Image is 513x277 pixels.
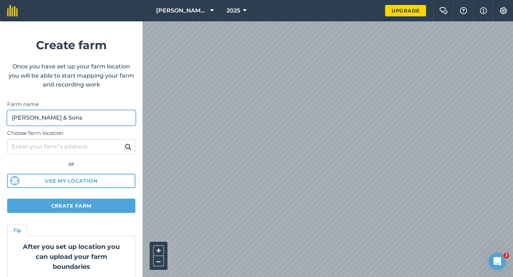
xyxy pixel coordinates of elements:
img: A question mark icon [459,7,468,14]
span: [PERSON_NAME] & Sons Farming LTD [156,6,207,15]
input: Farm name [7,110,135,125]
img: svg+xml;base64,PHN2ZyB4bWxucz0iaHR0cDovL3d3dy53My5vcmcvMjAwMC9zdmciIHdpZHRoPSIxNyIgaGVpZ2h0PSIxNy... [480,6,487,15]
button: Use my location [7,174,135,188]
input: Enter your farm’s address [7,139,135,154]
img: fieldmargin Logo [7,5,18,16]
img: A cog icon [499,7,508,14]
label: Farm name [7,100,135,109]
p: Once you have set up your farm location you will be able to start mapping your farm and recording... [7,62,135,89]
span: 2025 [227,6,240,15]
strong: After you set up location you can upload your farm boundaries [23,243,120,271]
img: svg%3e [10,176,19,185]
button: – [153,256,164,266]
button: + [153,245,164,256]
iframe: Intercom live chat [489,253,506,270]
img: svg+xml;base64,PHN2ZyB4bWxucz0iaHR0cDovL3d3dy53My5vcmcvMjAwMC9zdmciIHdpZHRoPSIxOSIgaGVpZ2h0PSIyNC... [125,142,131,151]
a: Upgrade [385,5,426,16]
span: 3 [503,253,509,258]
img: Two speech bubbles overlapping with the left bubble in the forefront [439,7,448,14]
label: Choose farm location [7,129,135,137]
h1: Create farm [7,36,135,54]
div: or [7,160,135,169]
button: Create farm [7,199,135,213]
h4: Tip [13,226,21,234]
